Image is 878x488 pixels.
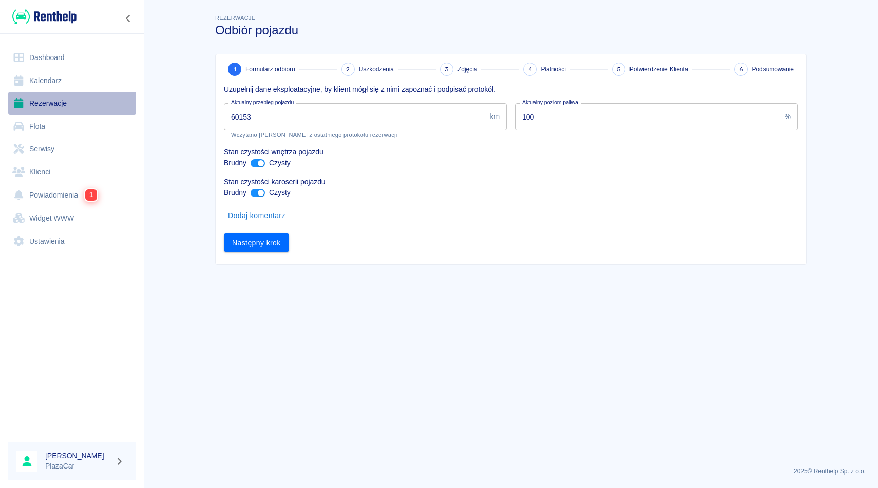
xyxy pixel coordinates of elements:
[156,466,866,476] p: 2025 © Renthelp Sp. z o.o.
[85,189,97,201] span: 1
[231,99,294,106] label: Aktualny przebieg pojazdu
[8,183,136,207] a: Powiadomienia1
[8,138,136,161] a: Serwisy
[785,111,791,122] p: %
[269,158,291,168] p: Czysty
[490,111,500,122] p: km
[224,206,290,225] button: Dodaj komentarz
[121,12,136,25] button: Zwiń nawigację
[8,115,136,138] a: Flota
[215,15,255,21] span: Rezerwacje
[752,65,794,74] span: Podsumowanie
[224,187,246,198] p: Brudny
[224,177,798,187] p: Stan czystości karoserii pojazdu
[346,64,350,75] span: 2
[541,65,565,74] span: Płatności
[445,64,449,75] span: 3
[617,64,621,75] span: 5
[12,8,77,25] img: Renthelp logo
[8,207,136,230] a: Widget WWW
[629,65,689,74] span: Potwierdzenie Klienta
[457,65,477,74] span: Zdjęcia
[8,8,77,25] a: Renthelp logo
[224,158,246,168] p: Brudny
[8,46,136,69] a: Dashboard
[269,187,291,198] p: Czysty
[45,451,111,461] h6: [PERSON_NAME]
[739,64,743,75] span: 6
[231,132,500,139] p: Wczytano [PERSON_NAME] z ostatniego protokołu rezerwacji
[224,147,798,158] p: Stan czystości wnętrza pojazdu
[224,84,798,95] p: Uzupełnij dane eksploatacyjne, by klient mógł się z nimi zapoznać i podpisać protokół.
[8,69,136,92] a: Kalendarz
[8,161,136,184] a: Klienci
[215,23,807,37] h3: Odbiór pojazdu
[8,92,136,115] a: Rezerwacje
[522,99,578,106] label: Aktualny poziom paliwa
[224,233,289,252] button: Następny krok
[359,65,394,74] span: Uszkodzenia
[234,64,236,75] span: 1
[245,65,295,74] span: Formularz odbioru
[45,461,111,472] p: PlazaCar
[528,64,532,75] span: 4
[8,230,136,253] a: Ustawienia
